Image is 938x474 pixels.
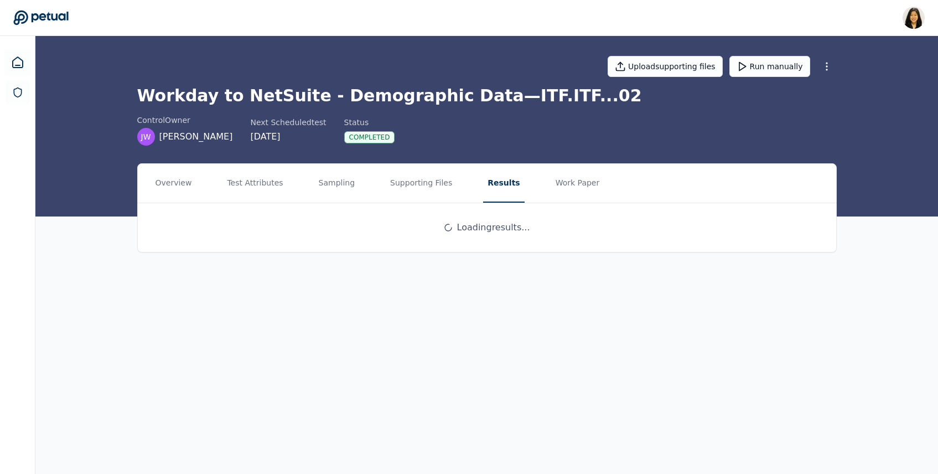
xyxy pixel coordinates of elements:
h1: Workday to NetSuite - Demographic Data — ITF.ITF...02 [137,86,837,106]
span: [PERSON_NAME] [159,130,233,143]
a: Dashboard [4,49,31,76]
button: Supporting Files [386,164,457,203]
div: [DATE] [250,130,326,143]
button: Test Attributes [222,164,287,203]
button: Overview [151,164,196,203]
button: Uploadsupporting files [608,56,723,77]
div: Loading results ... [444,221,530,234]
div: control Owner [137,115,233,126]
div: Status [344,117,395,128]
div: Completed [344,131,395,143]
button: Work Paper [551,164,604,203]
button: Results [483,164,524,203]
div: Next Scheduled test [250,117,326,128]
button: Run manually [729,56,810,77]
nav: Tabs [138,164,836,203]
img: Renee Park [903,7,925,29]
a: Go to Dashboard [13,10,69,25]
a: SOC 1 Reports [6,80,30,105]
button: Sampling [314,164,360,203]
button: More Options [817,56,837,76]
span: JW [141,131,151,142]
